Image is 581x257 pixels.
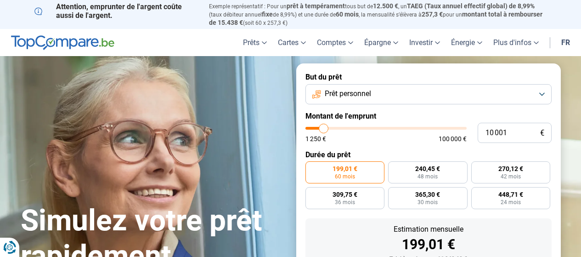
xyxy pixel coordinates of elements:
img: TopCompare [11,35,114,50]
a: Énergie [446,29,488,56]
span: 270,12 € [498,166,523,172]
span: 48 mois [417,174,438,179]
span: 36 mois [335,200,355,205]
span: 257,3 € [422,11,443,18]
p: Exemple représentatif : Pour un tous but de , un (taux débiteur annuel de 8,99%) et une durée de ... [209,2,547,27]
span: 199,01 € [333,166,357,172]
a: fr [556,29,575,56]
span: fixe [262,11,273,18]
span: 309,75 € [333,191,357,198]
span: 42 mois [501,174,521,179]
label: Durée du prêt [305,150,552,159]
label: Montant de l'emprunt [305,112,552,120]
span: 60 mois [335,174,355,179]
span: 100 000 € [439,136,467,142]
span: 1 250 € [305,136,326,142]
span: € [540,129,544,137]
span: 30 mois [417,200,438,205]
span: 240,45 € [415,166,440,172]
span: 448,71 € [498,191,523,198]
p: Attention, emprunter de l'argent coûte aussi de l'argent. [34,2,198,20]
span: 365,30 € [415,191,440,198]
a: Investir [404,29,446,56]
span: 12.500 € [373,2,398,10]
a: Comptes [311,29,359,56]
label: But du prêt [305,73,552,81]
button: Prêt personnel [305,84,552,104]
span: 60 mois [336,11,359,18]
span: TAEG (Taux annuel effectif global) de 8,99% [407,2,535,10]
div: Estimation mensuelle [313,226,544,233]
span: 24 mois [501,200,521,205]
a: Épargne [359,29,404,56]
div: 199,01 € [313,238,544,251]
span: Prêt personnel [325,89,371,99]
a: Plus d'infos [488,29,544,56]
span: prêt à tempérament [287,2,345,10]
a: Cartes [272,29,311,56]
a: Prêts [237,29,272,56]
span: montant total à rembourser de 15.438 € [209,11,542,26]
